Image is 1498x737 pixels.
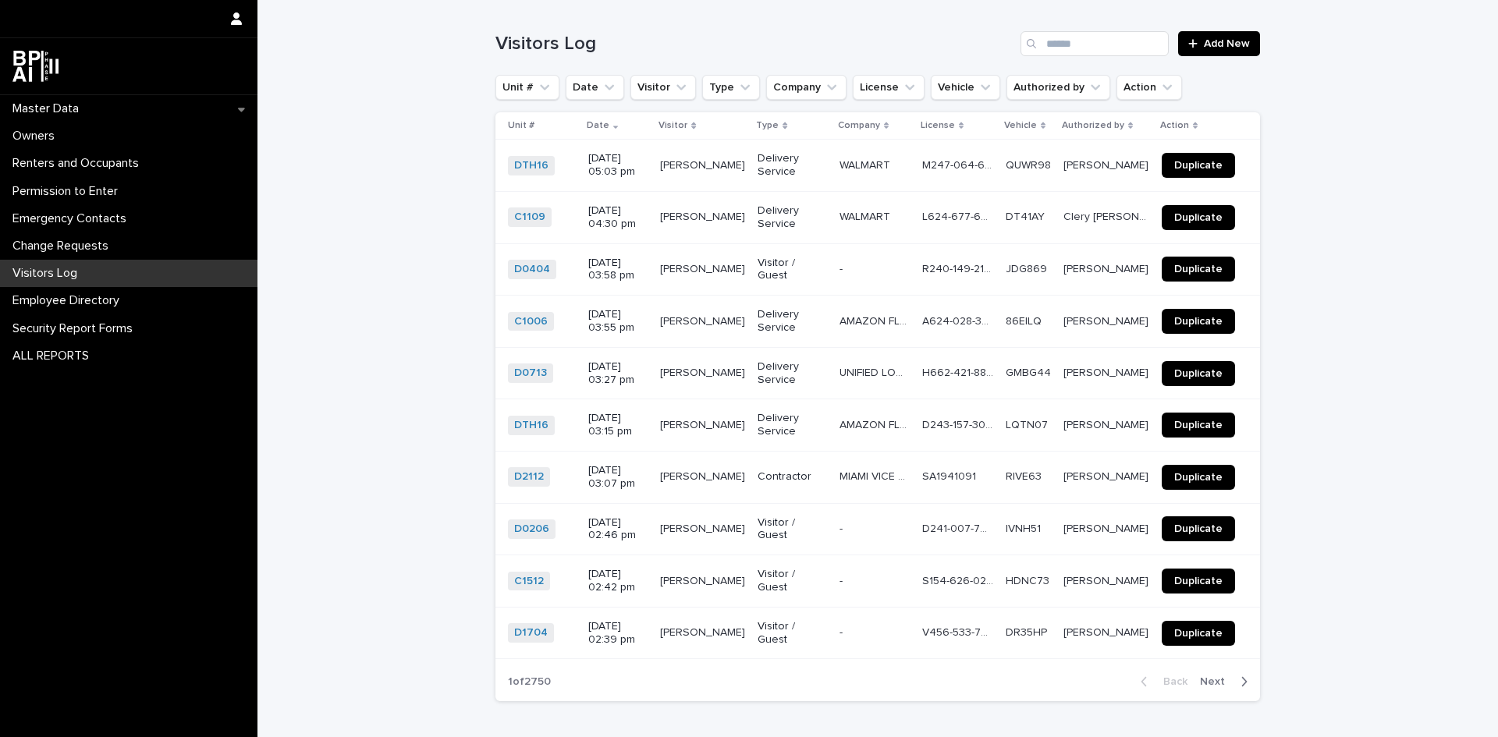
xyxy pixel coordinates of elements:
p: AMAZON FLEX [840,416,912,432]
p: [DATE] 03:15 pm [588,412,648,438]
a: Duplicate [1162,309,1235,334]
p: SA1941091 [922,467,979,484]
p: Visitor / Guest [758,257,827,283]
p: Francesca De Luca [1063,312,1152,328]
p: [PERSON_NAME] [1063,572,1152,588]
a: Duplicate [1162,205,1235,230]
p: Visitor / Guest [758,516,827,543]
button: Next [1194,675,1260,689]
p: A624-028-37-900-0 [922,312,996,328]
p: DT41AY [1006,207,1048,224]
p: [PERSON_NAME] [660,312,748,328]
p: LISETTE VILLAMOR [660,623,748,640]
p: Delivery Service [758,412,827,438]
p: MILTON RAMIREZ [660,260,748,276]
h1: Visitors Log [495,33,1014,55]
a: C1006 [514,315,548,328]
tr: DTH16 [DATE] 05:03 pm[PERSON_NAME][PERSON_NAME] Delivery ServiceWALMARTWALMART M247-064-64-200-0M... [495,140,1260,192]
span: Duplicate [1174,628,1223,639]
p: Visitor / Guest [758,620,827,647]
img: dwgmcNfxSF6WIOOXiGgu [12,51,59,82]
p: LQTN07 [1006,416,1051,432]
p: Vehicle [1004,117,1037,134]
span: Back [1154,676,1187,687]
span: Duplicate [1174,316,1223,327]
p: License [921,117,955,134]
p: Visitors Log [6,266,90,281]
p: R240-149-21-600-0 [922,260,996,276]
p: ALYSSON DA SILVA [660,519,748,536]
a: Duplicate [1162,153,1235,178]
p: ALVARO MONTENEGRO [660,467,748,484]
tr: C1512 [DATE] 02:42 pm[PERSON_NAME][PERSON_NAME] Visitor / Guest-- S154-626-02-930-0S154-626-02-93... [495,555,1260,608]
p: Date [587,117,609,134]
a: D1704 [514,626,548,640]
a: D0206 [514,523,549,536]
p: Action [1160,117,1189,134]
p: UNIFIED LOGISTIC [840,363,912,380]
button: Company [766,75,847,100]
p: Visitor [658,117,687,134]
p: [PERSON_NAME] [660,363,748,380]
p: Emergency Contacts [6,211,139,226]
p: [DATE] 03:55 pm [588,308,648,335]
button: Unit # [495,75,559,100]
tr: C1109 [DATE] 04:30 pm[PERSON_NAME][PERSON_NAME] Delivery ServiceWALMARTWALMART L624-677-64-500-0L... [495,191,1260,243]
p: Contractor [758,470,827,484]
a: D2112 [514,470,544,484]
span: Next [1200,676,1234,687]
a: Duplicate [1162,465,1235,490]
p: Unit # [508,117,534,134]
p: [DATE] 04:30 pm [588,204,648,231]
p: [PERSON_NAME] [1063,416,1152,432]
span: Duplicate [1174,523,1223,534]
a: Duplicate [1162,569,1235,593]
button: Back [1128,675,1194,689]
p: Delivery Service [758,152,827,179]
span: Duplicate [1174,420,1223,431]
input: Search [1021,31,1169,56]
p: AMAZON FLEX [840,312,912,328]
p: HDNC73 [1006,572,1053,588]
button: Vehicle [931,75,1000,100]
p: JDG869 [1006,260,1050,276]
p: [DATE] 02:39 pm [588,620,648,647]
p: V456-533-77-631-0 [922,623,996,640]
p: ALL REPORTS [6,349,101,363]
span: Duplicate [1174,472,1223,483]
p: Authorized by [1062,117,1124,134]
p: L624-677-64-500-0 [922,207,996,224]
p: [PERSON_NAME] [1063,260,1152,276]
tr: D1704 [DATE] 02:39 pm[PERSON_NAME][PERSON_NAME] Visitor / Guest-- V456-533-77-631-0V456-533-77-63... [495,607,1260,659]
a: C1109 [514,211,545,224]
p: Permission to Enter [6,184,130,199]
button: Type [702,75,760,100]
p: Employee Directory [6,293,132,308]
p: [DATE] 02:46 pm [588,516,648,543]
p: Owners [6,129,67,144]
p: Type [756,117,779,134]
p: H662-421-88-055-0 [922,363,996,380]
span: Add New [1204,38,1250,49]
p: - [840,572,846,588]
p: Charlotte Rembert [1063,156,1152,172]
a: DTH16 [514,159,548,172]
a: C1512 [514,575,544,588]
p: NICOLE SPINELLI [660,572,748,588]
a: Duplicate [1162,621,1235,646]
button: Action [1116,75,1182,100]
button: Date [566,75,624,100]
p: - [840,623,846,640]
tr: D2112 [DATE] 03:07 pm[PERSON_NAME][PERSON_NAME] ContractorMIAMI VICE BLINDSMIAMI VICE BLINDS SA19... [495,451,1260,503]
p: Clery Altamirano Alegria [1063,207,1152,224]
p: WALMART [840,156,893,172]
p: S154-626-02-930-0 [922,572,996,588]
span: Duplicate [1174,160,1223,171]
p: QUWR98 [1006,156,1054,172]
a: Add New [1178,31,1260,56]
a: D0713 [514,367,547,380]
p: [DATE] 05:03 pm [588,152,648,179]
p: RIVE63 [1006,467,1045,484]
p: Change Requests [6,239,121,253]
